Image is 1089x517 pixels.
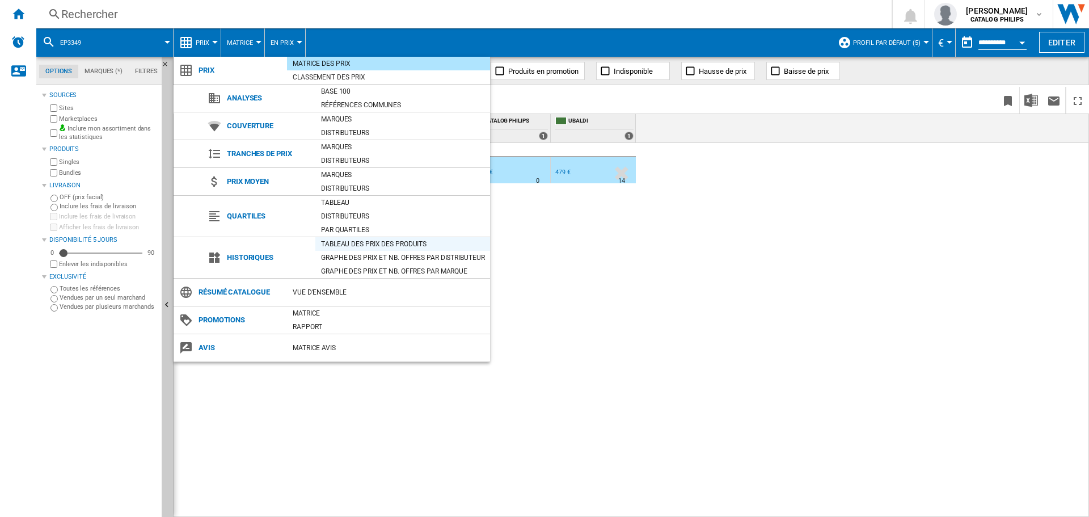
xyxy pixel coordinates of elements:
div: Distributeurs [315,183,490,194]
span: Historiques [221,250,315,266]
div: Références communes [315,99,490,111]
span: Couverture [221,118,315,134]
div: Marques [315,141,490,153]
div: Vue d'ensemble [287,287,490,298]
div: Distributeurs [315,127,490,138]
div: Matrice AVIS [287,342,490,354]
div: Graphe des prix et nb. offres par marque [315,266,490,277]
span: Prix [193,62,287,78]
span: Promotions [193,312,287,328]
span: Analyses [221,90,315,106]
div: Tableau des prix des produits [315,238,490,250]
span: Tranches de prix [221,146,315,162]
div: Marques [315,169,490,180]
div: Rapport [287,321,490,333]
div: Tableau [315,197,490,208]
div: Matrice des prix [287,58,490,69]
div: Graphe des prix et nb. offres par distributeur [315,252,490,263]
div: Base 100 [315,86,490,97]
span: Quartiles [221,208,315,224]
div: Par quartiles [315,224,490,236]
div: Distributeurs [315,155,490,166]
div: Marques [315,114,490,125]
span: Résumé catalogue [193,284,287,300]
span: Prix moyen [221,174,315,190]
div: Classement des prix [287,72,490,83]
div: Matrice [287,308,490,319]
div: Distributeurs [315,211,490,222]
span: Avis [193,340,287,356]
